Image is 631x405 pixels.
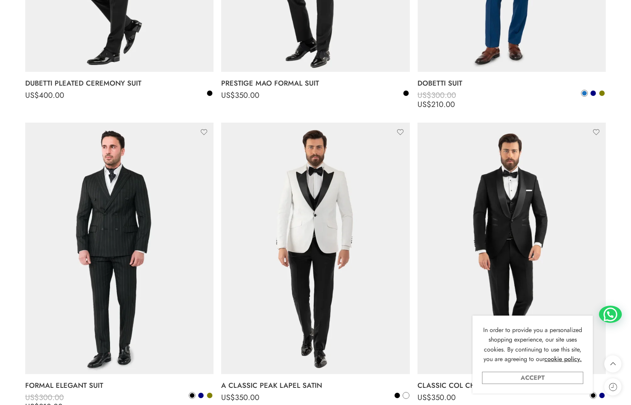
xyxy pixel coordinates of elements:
[417,99,455,110] bdi: 210.00
[221,392,259,403] bdi: 350.00
[25,90,64,101] bdi: 400.00
[417,90,431,101] span: US$
[417,378,606,393] a: CLASSIC COL CHAL SLIGHTED
[25,378,214,393] a: FORMAL ELEGANT SUIT
[221,392,235,403] span: US$
[417,76,606,91] a: DOBETTI SUIT
[25,76,214,91] a: DUBETTI PLEATED CEREMONY SUIT
[417,392,431,403] span: US$
[590,90,597,97] a: Navy
[599,90,605,97] a: Olive
[197,392,204,399] a: Navy
[544,354,582,364] a: cookie policy.
[482,372,583,384] a: Accept
[590,392,597,399] a: Black
[25,392,39,403] span: US$
[403,392,409,399] a: White
[403,90,409,97] a: Black
[206,90,213,97] a: Black
[189,392,196,399] a: Black
[25,392,64,403] bdi: 300.00
[221,90,259,101] bdi: 350.00
[394,392,401,399] a: Black
[25,90,39,101] span: US$
[221,90,235,101] span: US$
[483,326,582,364] span: In order to provide you a personalized shopping experience, our site uses cookies. By continuing ...
[206,392,213,399] a: Olive
[417,392,456,403] bdi: 350.00
[221,378,409,393] a: A CLASSIC PEAK LAPEL SATIN
[599,392,605,399] a: Navy
[417,90,456,101] bdi: 300.00
[221,76,409,91] a: PRESTIGE MAO FORMAL SUIT
[417,99,431,110] span: US$
[581,90,588,97] a: Blue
